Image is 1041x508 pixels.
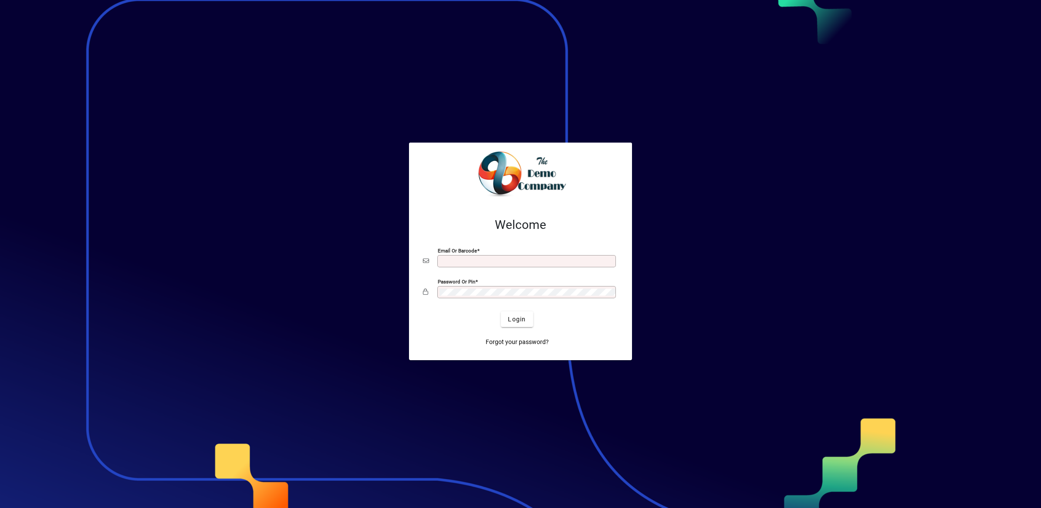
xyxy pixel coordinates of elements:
[501,311,533,327] button: Login
[438,279,475,285] mat-label: Password or Pin
[508,315,526,324] span: Login
[438,248,477,254] mat-label: Email or Barcode
[423,218,618,232] h2: Welcome
[486,338,549,347] span: Forgot your password?
[482,334,552,350] a: Forgot your password?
